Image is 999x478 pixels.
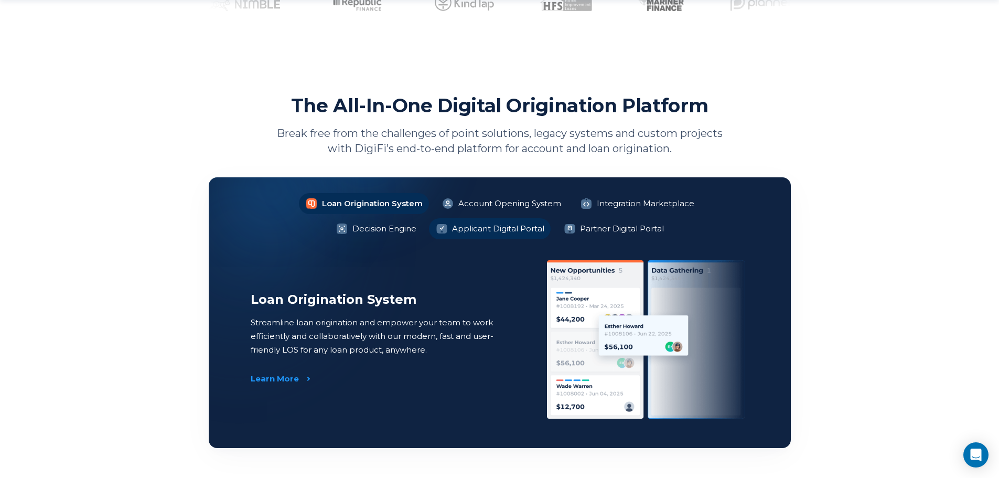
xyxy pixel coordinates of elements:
[251,292,500,307] h2: Loan Origination System
[299,193,429,214] li: Loan Origination System
[547,260,749,419] img: Loan Origination System
[251,374,306,384] a: Learn More
[963,442,989,468] div: Open Intercom Messenger
[251,316,500,357] p: Streamline loan origination and empower your team to work efficiently and collaboratively with ou...
[557,218,670,239] li: Partner Digital Portal
[251,374,299,384] div: Learn More
[429,218,551,239] li: Applicant Digital Portal
[574,193,701,214] li: Integration Marketplace
[272,126,728,156] p: Break free from the challenges of point solutions, legacy systems and custom projects with DigiFi...
[329,218,423,239] li: Decision Engine
[291,93,708,118] h2: The All-In-One Digital Origination Platform
[435,193,567,214] li: Account Opening System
